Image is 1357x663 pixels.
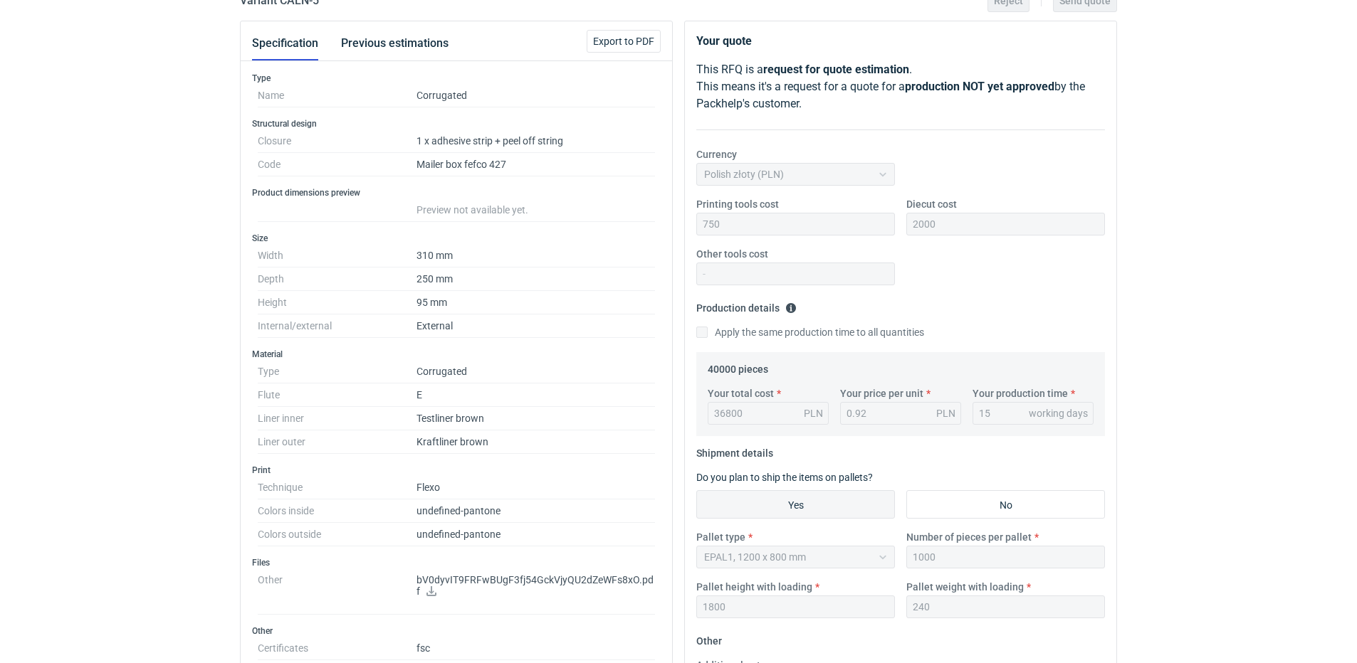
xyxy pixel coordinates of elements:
[696,147,737,161] label: Currency
[258,314,416,338] dt: Internal/external
[696,247,768,261] label: Other tools cost
[341,26,449,60] button: Previous estimations
[416,84,655,107] dd: Corrugated
[416,360,655,383] dd: Corrugated
[906,530,1032,544] label: Number of pieces per pallet
[416,153,655,176] dd: Mailer box fefco 427
[258,637,416,660] dt: Certificates
[708,358,768,375] legend: 40000 pieces
[696,630,722,647] legend: Other
[416,383,655,407] dd: E
[696,580,812,594] label: Pallet height with loading
[696,297,797,314] legend: Production details
[416,523,655,546] dd: undefined-pantone
[258,523,416,546] dt: Colors outside
[416,204,528,216] span: Preview not available yet.
[708,386,774,401] label: Your total cost
[252,118,661,129] h3: Structural design
[906,197,957,211] label: Diecut cost
[416,314,655,338] dd: External
[587,30,661,53] button: Export to PDF
[763,63,909,76] strong: request for quote estimation
[258,291,416,314] dt: Height
[416,430,655,454] dd: Kraftliner brown
[696,34,752,48] strong: Your quote
[258,360,416,383] dt: Type
[258,267,416,291] dt: Depth
[416,129,655,153] dd: 1 x adhesive strip + peel off string
[416,407,655,430] dd: Testliner brown
[906,580,1024,594] label: Pallet weight with loading
[258,430,416,454] dt: Liner outer
[252,625,661,637] h3: Other
[258,407,416,430] dt: Liner inner
[416,267,655,291] dd: 250 mm
[696,197,779,211] label: Printing tools cost
[696,442,773,459] legend: Shipment details
[416,574,655,598] p: bV0dyvIT9FRFwBUgF3fj54GckVjyQU2dZeWFs8xO.pdf
[258,499,416,523] dt: Colors inside
[416,291,655,314] dd: 95 mm
[258,383,416,407] dt: Flute
[252,187,661,198] h3: Product dimensions preview
[258,476,416,499] dt: Technique
[696,61,1105,112] p: This RFQ is a . This means it's a request for a quote for a by the Packhelp's customer.
[973,386,1068,401] label: Your production time
[696,325,924,339] label: Apply the same production time to all quantities
[258,84,416,107] dt: Name
[252,73,661,84] h3: Type
[416,476,655,499] dd: Flexo
[252,233,661,244] h3: Size
[258,244,416,267] dt: Width
[936,406,955,420] div: PLN
[258,129,416,153] dt: Closure
[416,244,655,267] dd: 310 mm
[416,499,655,523] dd: undefined-pantone
[1029,406,1088,420] div: working days
[258,153,416,176] dt: Code
[696,472,873,483] label: Do you plan to ship the items on pallets?
[840,386,923,401] label: Your price per unit
[252,26,318,60] button: Specification
[593,36,654,46] span: Export to PDF
[252,465,661,476] h3: Print
[258,568,416,615] dt: Other
[804,406,823,420] div: PLN
[696,530,745,544] label: Pallet type
[905,80,1054,93] strong: production NOT yet approved
[252,349,661,360] h3: Material
[416,637,655,660] dd: fsc
[252,557,661,568] h3: Files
